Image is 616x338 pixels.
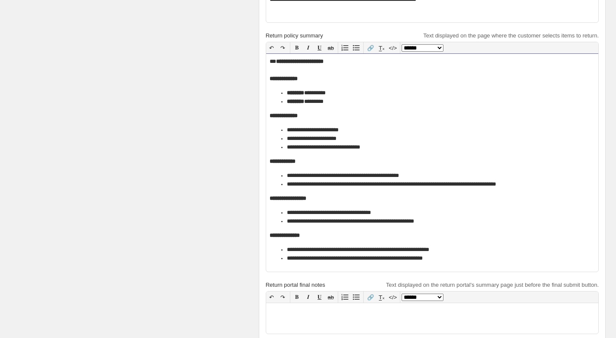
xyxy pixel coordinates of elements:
s: ab [327,45,333,51]
button: ab [325,42,336,53]
span: Text displayed on the page where the customer selects items to return. [423,32,599,39]
button: Bullet list [351,42,362,53]
button: </> [387,291,399,303]
button: Bullet list [351,291,362,303]
button: 𝐔 [314,42,325,53]
button: T̲ₓ [376,291,387,303]
span: 𝐔 [317,44,321,51]
button: ↷ [277,42,289,53]
button: 𝐁 [292,42,303,53]
span: 𝐔 [317,294,321,300]
button: </> [387,42,399,53]
button: 𝐔 [314,291,325,303]
button: 𝑰 [303,291,314,303]
button: 🔗 [365,291,376,303]
s: ab [327,294,333,301]
button: Numbered list [339,42,351,53]
button: 🔗 [365,42,376,53]
button: T̲ₓ [376,42,387,53]
button: 𝐁 [292,291,303,303]
button: ↶ [266,291,277,303]
button: ab [325,291,336,303]
button: Numbered list [339,291,351,303]
button: ↶ [266,42,277,53]
button: ↷ [277,291,289,303]
span: Text displayed on the return portal's summary page just before the final submit button. [386,282,599,288]
span: Return portal final notes [266,282,325,288]
button: 𝑰 [303,42,314,53]
span: Return policy summary [266,32,323,39]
